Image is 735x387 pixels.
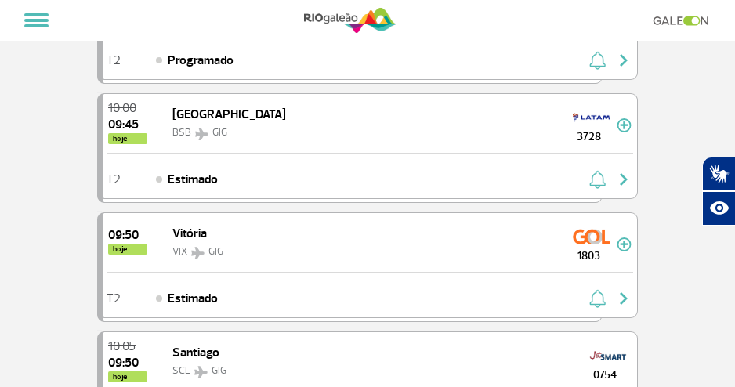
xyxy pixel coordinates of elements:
span: Estimado [168,289,218,308]
span: GIG [212,126,227,139]
span: 2025-09-25 09:45:00 [108,118,147,131]
span: Santiago [172,345,219,360]
span: [GEOGRAPHIC_DATA] [172,107,286,122]
img: sino-painel-voo.svg [589,289,606,308]
span: BSB [172,126,191,139]
span: T2 [107,293,121,304]
span: hoje [108,244,147,255]
span: VIX [172,245,187,258]
img: seta-direita-painel-voo.svg [614,170,633,189]
img: sino-painel-voo.svg [589,51,606,70]
img: TAM LINHAS AEREAS [573,105,610,130]
span: GIG [212,364,226,377]
img: mais-info-painel-voo.svg [617,237,632,251]
img: seta-direita-painel-voo.svg [614,51,633,70]
span: 2025-09-25 10:00:00 [108,102,147,114]
span: Estimado [168,170,218,189]
img: JetSMART Airlines [589,343,627,368]
span: T2 [107,174,121,185]
div: Plugin de acessibilidade da Hand Talk. [702,157,735,226]
span: Programado [168,51,234,70]
span: hoje [108,133,147,144]
span: 3728 [560,128,617,145]
span: 0754 [577,367,633,383]
span: Vitória [172,226,207,241]
span: GIG [208,245,223,258]
img: seta-direita-painel-voo.svg [614,289,633,308]
button: Abrir recursos assistivos. [702,191,735,226]
button: Abrir tradutor de língua de sinais. [702,157,735,191]
span: SCL [172,364,190,377]
span: T2 [107,55,121,66]
span: 1803 [560,248,617,264]
span: hoje [108,371,147,382]
img: sino-painel-voo.svg [589,170,606,189]
span: 2025-09-25 10:05:00 [108,340,147,353]
img: GOL Transportes Aereos [573,224,610,249]
span: 2025-09-25 09:50:00 [108,229,147,241]
span: 2025-09-25 09:50:00 [108,356,147,369]
img: mais-info-painel-voo.svg [617,118,632,132]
